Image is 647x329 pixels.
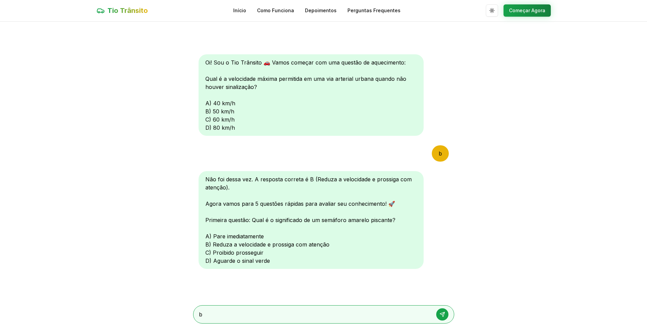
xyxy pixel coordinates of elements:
a: Tio Trânsito [97,6,148,15]
span: Tio Trânsito [107,6,148,15]
a: Perguntas Frequentes [347,7,401,14]
a: Depoimentos [305,7,337,14]
a: Como Funciona [257,7,294,14]
div: Não foi dessa vez. A resposta correta é B (Reduza a velocidade e prossiga com atenção). Agora vam... [199,171,424,269]
div: Oi! Sou o Tio Trânsito 🚗 Vamos começar com uma questão de aquecimento: Qual é a velocidade máxima... [199,54,424,136]
button: Começar Agora [504,4,551,17]
textarea: b [199,310,429,318]
div: b [432,145,449,162]
a: Início [233,7,246,14]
